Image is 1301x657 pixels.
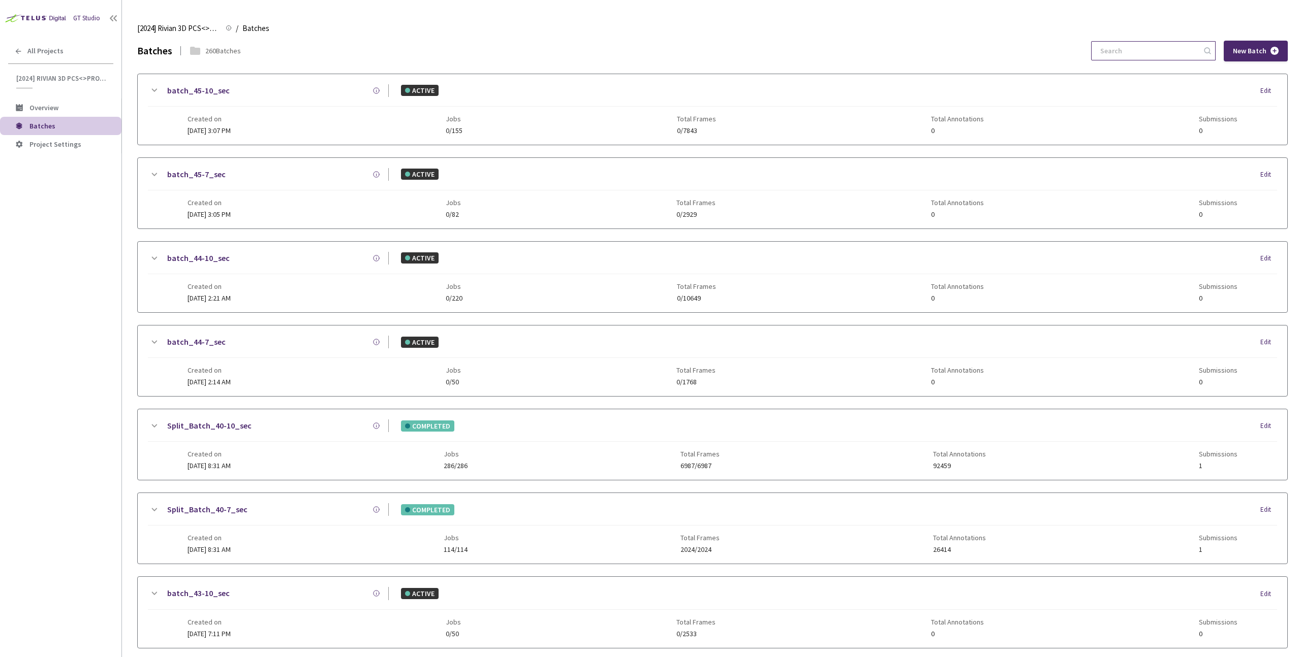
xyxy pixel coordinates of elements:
span: 0/2533 [676,630,716,638]
span: [DATE] 8:31 AM [188,545,231,554]
span: [DATE] 2:14 AM [188,377,231,386]
span: Submissions [1199,282,1237,290]
span: 0 [931,378,984,386]
span: 2024/2024 [680,546,720,553]
span: Total Frames [676,199,716,207]
span: Batches [242,22,269,35]
span: 0/50 [446,630,461,638]
span: Created on [188,618,231,626]
span: Created on [188,366,231,374]
span: [DATE] 3:05 PM [188,210,231,219]
span: 0 [1199,378,1237,386]
a: batch_45-7_sec [167,168,226,181]
span: Total Annotations [933,450,986,458]
a: Split_Batch_40-7_sec [167,503,247,516]
span: Jobs [444,450,468,458]
div: Split_Batch_40-10_secCOMPLETEDEditCreated on[DATE] 8:31 AMJobs286/286Total Frames6987/6987Total A... [138,409,1287,480]
span: Batches [29,121,55,130]
span: 26414 [933,546,986,553]
span: Created on [188,115,231,123]
span: [DATE] 3:07 PM [188,126,231,135]
span: 0 [1199,630,1237,638]
span: 0/7843 [677,127,716,135]
span: Total Frames [680,534,720,542]
div: Edit [1260,589,1277,599]
div: COMPLETED [401,504,454,515]
div: Batches [137,44,172,58]
span: Project Settings [29,140,81,149]
span: New Batch [1233,47,1266,55]
li: / [236,22,238,35]
span: All Projects [27,47,64,55]
span: Submissions [1199,618,1237,626]
span: 1 [1199,462,1237,470]
input: Search [1094,42,1202,60]
div: Split_Batch_40-7_secCOMPLETEDEditCreated on[DATE] 8:31 AMJobs114/114Total Frames2024/2024Total An... [138,493,1287,564]
span: Total Annotations [931,115,984,123]
span: Jobs [446,115,462,123]
span: Total Frames [676,366,716,374]
div: Edit [1260,337,1277,347]
span: 0 [1199,211,1237,218]
span: Total Frames [680,450,720,458]
div: batch_44-10_secACTIVEEditCreated on[DATE] 2:21 AMJobs0/220Total Frames0/10649Total Annotations0Su... [138,242,1287,312]
span: 0 [1199,127,1237,135]
span: 0/155 [446,127,462,135]
div: GT Studio [73,14,100,23]
span: 1 [1199,546,1237,553]
div: ACTIVE [401,85,439,96]
span: 0 [931,294,984,302]
a: batch_44-7_sec [167,336,226,348]
span: [2024] Rivian 3D PCS<>Production [137,22,220,35]
span: Jobs [446,199,461,207]
span: 0 [931,127,984,135]
span: Submissions [1199,450,1237,458]
span: 0/82 [446,211,461,218]
div: ACTIVE [401,169,439,180]
span: Created on [188,450,231,458]
span: Submissions [1199,534,1237,542]
span: 0/2929 [676,211,716,218]
span: [DATE] 7:11 PM [188,629,231,638]
span: Total Frames [677,282,716,290]
span: 0 [931,211,984,218]
div: Edit [1260,170,1277,180]
a: batch_43-10_sec [167,587,230,600]
span: Submissions [1199,366,1237,374]
span: 0 [1199,294,1237,302]
span: 0 [931,630,984,638]
span: 0/50 [446,378,461,386]
span: Jobs [444,534,468,542]
span: [DATE] 8:31 AM [188,461,231,470]
div: 260 Batches [205,46,241,56]
span: 0/10649 [677,294,716,302]
span: 0/1768 [676,378,716,386]
span: Total Annotations [931,199,984,207]
span: Overview [29,103,58,112]
span: [DATE] 2:21 AM [188,293,231,303]
a: batch_45-10_sec [167,84,230,97]
div: batch_43-10_secACTIVEEditCreated on[DATE] 7:11 PMJobs0/50Total Frames0/2533Total Annotations0Subm... [138,577,1287,647]
div: batch_45-7_secACTIVEEditCreated on[DATE] 3:05 PMJobs0/82Total Frames0/2929Total Annotations0Submi... [138,158,1287,228]
div: COMPLETED [401,420,454,432]
span: Total Frames [676,618,716,626]
div: Edit [1260,421,1277,431]
span: Total Annotations [931,282,984,290]
span: [2024] Rivian 3D PCS<>Production [16,74,107,83]
div: batch_44-7_secACTIVEEditCreated on[DATE] 2:14 AMJobs0/50Total Frames0/1768Total Annotations0Submi... [138,325,1287,396]
span: Total Frames [677,115,716,123]
div: Edit [1260,253,1277,264]
div: ACTIVE [401,337,439,348]
span: 114/114 [444,546,468,553]
span: 0/220 [446,294,462,302]
span: Total Annotations [933,534,986,542]
span: Created on [188,282,231,290]
span: Jobs [446,366,461,374]
a: Split_Batch_40-10_sec [167,419,252,432]
span: Total Annotations [931,366,984,374]
span: 6987/6987 [680,462,720,470]
span: Created on [188,199,231,207]
div: ACTIVE [401,588,439,599]
span: 286/286 [444,462,468,470]
span: 92459 [933,462,986,470]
